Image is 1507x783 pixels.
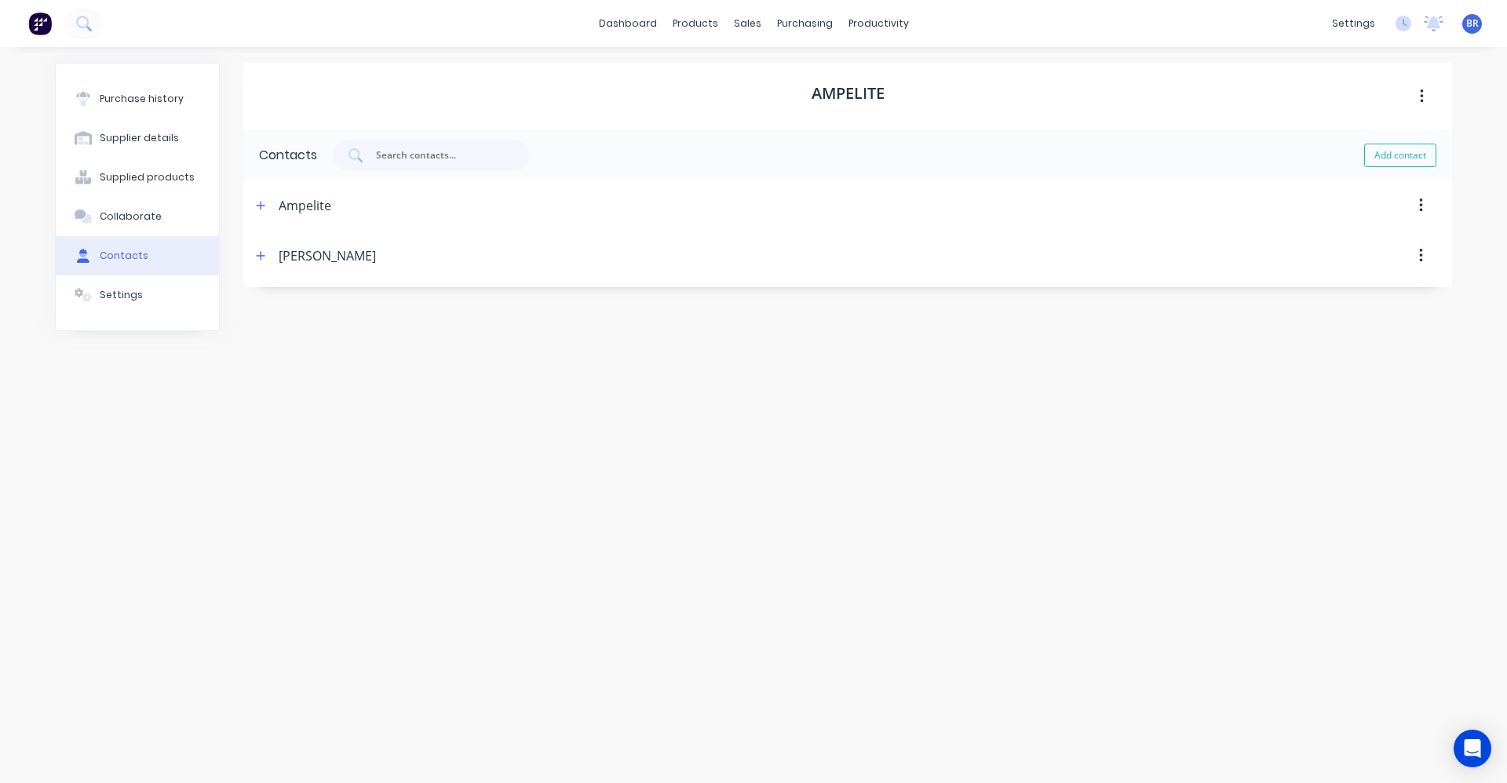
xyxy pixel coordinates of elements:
a: dashboard [591,12,665,35]
button: Contacts [56,236,219,275]
div: productivity [841,12,917,35]
button: Supplied products [56,158,219,197]
button: Collaborate [56,197,219,236]
div: Settings [100,288,143,302]
h1: AMPELITE [812,84,885,103]
div: Collaborate [100,209,162,224]
button: Supplier details [56,118,219,158]
button: Add contact [1364,144,1436,167]
button: Settings [56,275,219,315]
div: Supplied products [100,170,195,184]
div: products [665,12,726,35]
div: Contacts [259,146,317,165]
div: settings [1324,12,1383,35]
div: Supplier details [100,131,179,145]
div: Open Intercom Messenger [1454,730,1491,767]
div: purchasing [769,12,841,35]
div: Contacts [100,249,148,263]
div: sales [726,12,769,35]
div: Purchase history [100,92,184,106]
span: BR [1466,16,1479,31]
div: [PERSON_NAME] [279,231,376,281]
input: Search contacts... [374,147,505,163]
div: Ampelite [279,180,331,231]
img: Factory [28,12,52,35]
button: Purchase history [56,79,219,118]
